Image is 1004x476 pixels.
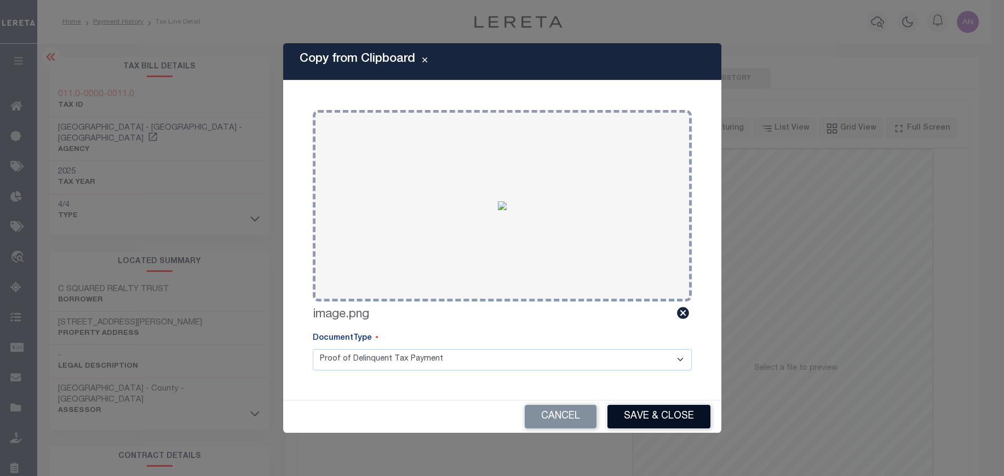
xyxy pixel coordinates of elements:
[300,52,415,66] h5: Copy from Clipboard
[498,201,507,210] img: 23dfaf34-3840-4084-badf-a318eb76e004
[525,405,596,428] button: Cancel
[313,306,369,324] label: image.png
[313,333,378,345] label: DocumentType
[607,405,710,428] button: Save & Close
[415,55,434,68] button: Close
